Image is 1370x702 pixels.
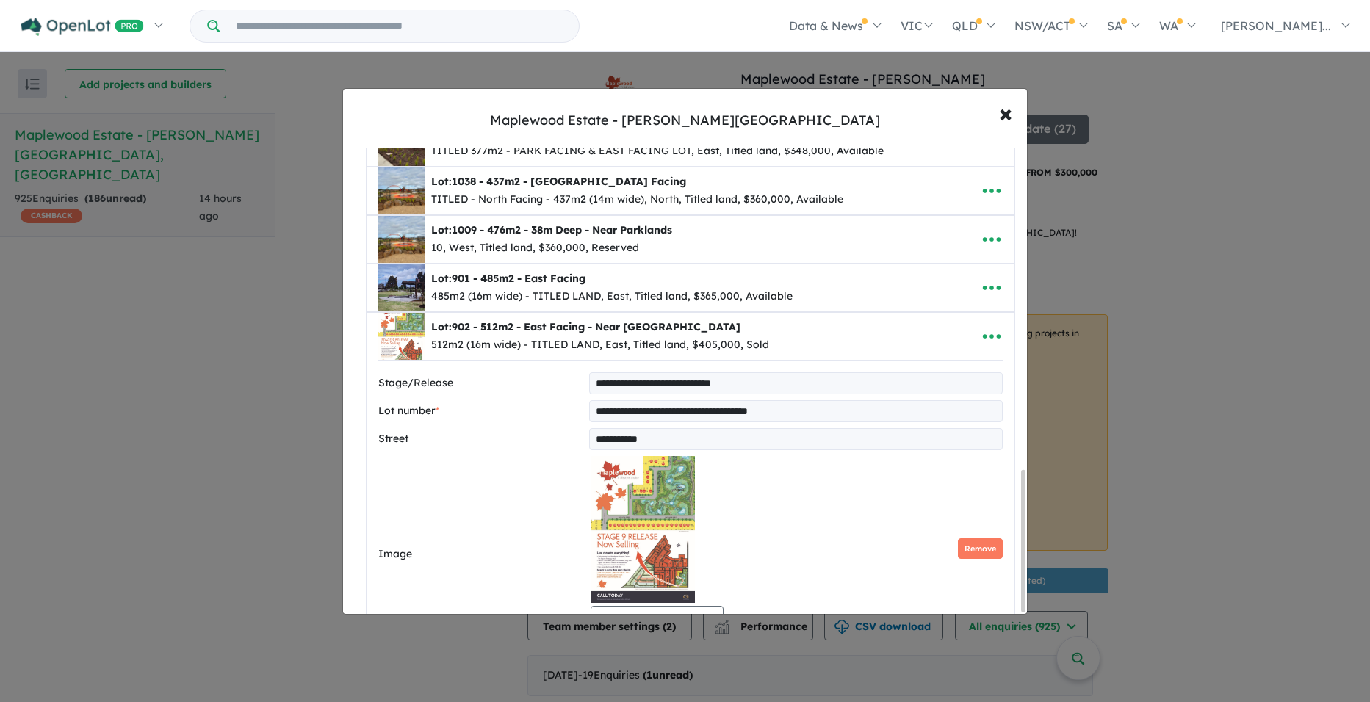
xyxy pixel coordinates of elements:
div: Maplewood Estate - [PERSON_NAME][GEOGRAPHIC_DATA] [490,111,880,130]
img: Maplewood Estate - Melton South - Lot 902 - 512m2 - East Facing - Near Wetlands [591,456,695,603]
div: 10, West, Titled land, $360,000, Reserved [431,239,672,257]
b: Lot: [431,175,686,188]
b: Lot: [431,272,585,285]
b: Lot: [431,223,672,236]
label: Image [378,546,585,563]
div: 485m2 (16m wide) - TITLED LAND, East, Titled land, $365,000, Available [431,288,793,305]
div: TITLED 377m2 - PARK FACING & EAST FACING LOT, East, Titled land, $348,000, Available [431,142,884,160]
label: Stage/Release [378,374,583,392]
span: 902 - 512m2 - East Facing - Near [GEOGRAPHIC_DATA] [452,320,740,333]
span: 901 - 485m2 - East Facing [452,272,585,285]
img: Maplewood%20Estate%20-%20Melton%20South%20-%20Lot%201038%20-%20437m2%20-%20North%20-%20Park%20Fac... [378,167,425,214]
label: Lot number [378,402,583,420]
div: 512m2 (16m wide) - TITLED LAND, East, Titled land, $405,000, Sold [431,336,769,354]
span: 1038 - 437m2 - [GEOGRAPHIC_DATA] Facing [452,175,686,188]
input: Try estate name, suburb, builder or developer [223,10,576,42]
b: Lot: [431,320,740,333]
span: × [999,97,1012,129]
button: Select image tag [591,606,724,635]
img: Maplewood%20Estate%20-%20Melton%20South%20-%20Lot%20902%20-%20512m2%20-%20East%20Facing%20-%20Nea... [378,313,425,360]
img: Openlot PRO Logo White [21,18,144,36]
span: [PERSON_NAME]... [1221,18,1331,33]
label: Street [378,430,583,448]
img: Maplewood%20Estate%20-%20Melton%20South%20-%20Lot%20901%20-%20485m2%20-%20East%20Facing___1722820... [378,264,425,311]
button: Remove [958,538,1003,560]
span: 1009 - 476m2 - 38m Deep - Near Parklands [452,223,672,236]
div: TITLED - North Facing - 437m2 (14m wide), North, Titled land, $360,000, Available [431,191,843,209]
img: Maplewood%20Estate%20-%20Melton%20South%20-%20Lot%201009%20-%20476m2%20-%2038m%20Deep%20-%20Near%... [378,216,425,263]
